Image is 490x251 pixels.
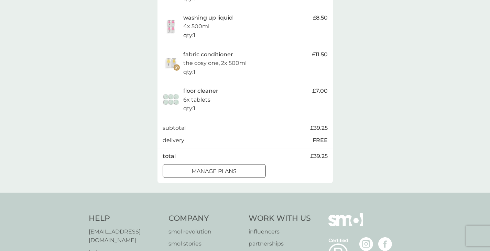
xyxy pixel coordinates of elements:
span: £39.25 [310,152,328,161]
span: £39.25 [310,124,328,133]
p: washing up liquid [183,13,233,22]
a: smol stories [168,239,242,248]
p: 4x 500ml [183,22,209,31]
a: influencers [249,227,311,236]
span: £8.50 [313,13,328,22]
p: total [163,152,176,161]
p: FREE [313,136,328,145]
a: partnerships [249,239,311,248]
p: qty : 1 [183,104,195,113]
span: £7.00 [312,87,328,95]
h4: Work With Us [249,213,311,224]
p: qty : 1 [183,68,195,77]
h4: Help [89,213,162,224]
p: the cosy one, 2x 500ml [183,59,247,68]
p: subtotal [163,124,186,133]
a: smol revolution [168,227,242,236]
p: qty : 1 [183,31,195,40]
img: visit the smol Facebook page [378,237,392,251]
span: £11.50 [312,50,328,59]
img: visit the smol Instagram page [359,237,373,251]
a: [EMAIL_ADDRESS][DOMAIN_NAME] [89,227,162,245]
h4: Company [168,213,242,224]
p: delivery [163,136,184,145]
p: floor cleaner [183,87,218,95]
p: 6x tablets [183,95,210,104]
p: manage plans [192,167,237,176]
button: manage plans [163,164,266,178]
p: fabric conditioner [183,50,233,59]
img: smol [328,213,363,237]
